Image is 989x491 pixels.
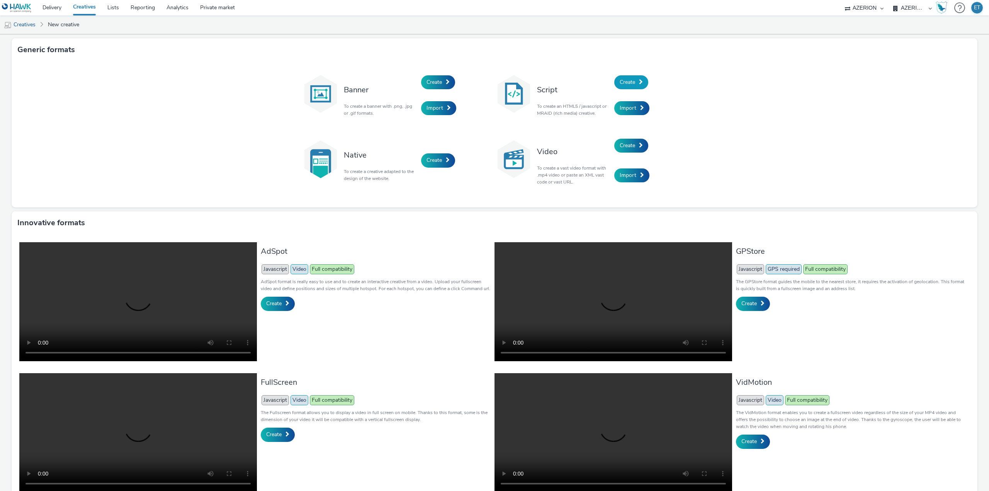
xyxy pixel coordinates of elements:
span: Javascript [737,395,764,405]
span: Video [766,395,783,405]
h3: Video [537,146,610,157]
a: Hawk Academy [936,2,950,14]
p: To create a vast video format with .mp4 video or paste an XML vast code or vast URL. [537,165,610,185]
span: Create [427,156,442,164]
img: native.svg [301,140,340,178]
div: ET [974,2,980,14]
h3: GPStore [736,246,966,257]
span: GPS required [766,264,802,274]
span: Javascript [737,264,764,274]
p: The GPStore format guides the mobile to the nearest store, it requires the activation of geolocat... [736,278,966,292]
h3: AdSpot [261,246,491,257]
span: Import [620,172,636,179]
a: Create [736,297,770,311]
p: To create a banner with .png, .jpg or .gif formats. [344,103,417,117]
span: Video [291,264,308,274]
span: Full compatibility [803,264,848,274]
h3: Generic formats [17,44,75,56]
h3: Script [537,85,610,95]
h3: VidMotion [736,377,966,387]
img: video.svg [494,140,533,178]
h3: Native [344,150,417,160]
img: code.svg [494,75,533,113]
span: Create [620,142,635,149]
a: New creative [44,15,83,34]
span: Create [741,438,757,445]
h3: FullScreen [261,377,491,387]
a: Create [614,75,648,89]
p: To create a creative adapted to the design of the website. [344,168,417,182]
img: Hawk Academy [936,2,947,14]
span: Create [427,78,442,86]
p: The VidMotion format enables you to create a fullscreen video regardless of the size of your MP4 ... [736,409,966,430]
p: The Fullscreen format allows you to display a video in full screen on mobile. Thanks to this form... [261,409,491,423]
p: AdSpot format is really easy to use and to create an interactive creative from a video. Upload yo... [261,278,491,292]
span: Create [620,78,635,86]
h3: Innovative formats [17,217,85,229]
a: Create [736,435,770,449]
p: To create an HTML5 / javascript or MRAID (rich media) creative. [537,103,610,117]
span: Javascript [262,264,289,274]
a: Create [261,428,295,442]
span: Import [620,104,636,112]
span: Create [266,431,282,438]
span: Full compatibility [310,264,354,274]
span: Full compatibility [310,395,354,405]
span: Import [427,104,443,112]
a: Create [261,297,295,311]
a: Import [614,168,649,182]
a: Import [614,101,649,115]
a: Create [421,153,455,167]
span: Video [291,395,308,405]
span: Javascript [262,395,289,405]
span: Full compatibility [785,395,829,405]
img: undefined Logo [2,3,32,13]
h3: Banner [344,85,417,95]
a: Create [421,75,455,89]
img: banner.svg [301,75,340,113]
a: Import [421,101,456,115]
span: Create [741,300,757,307]
span: Create [266,300,282,307]
a: Create [614,139,648,153]
img: mobile [4,21,12,29]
